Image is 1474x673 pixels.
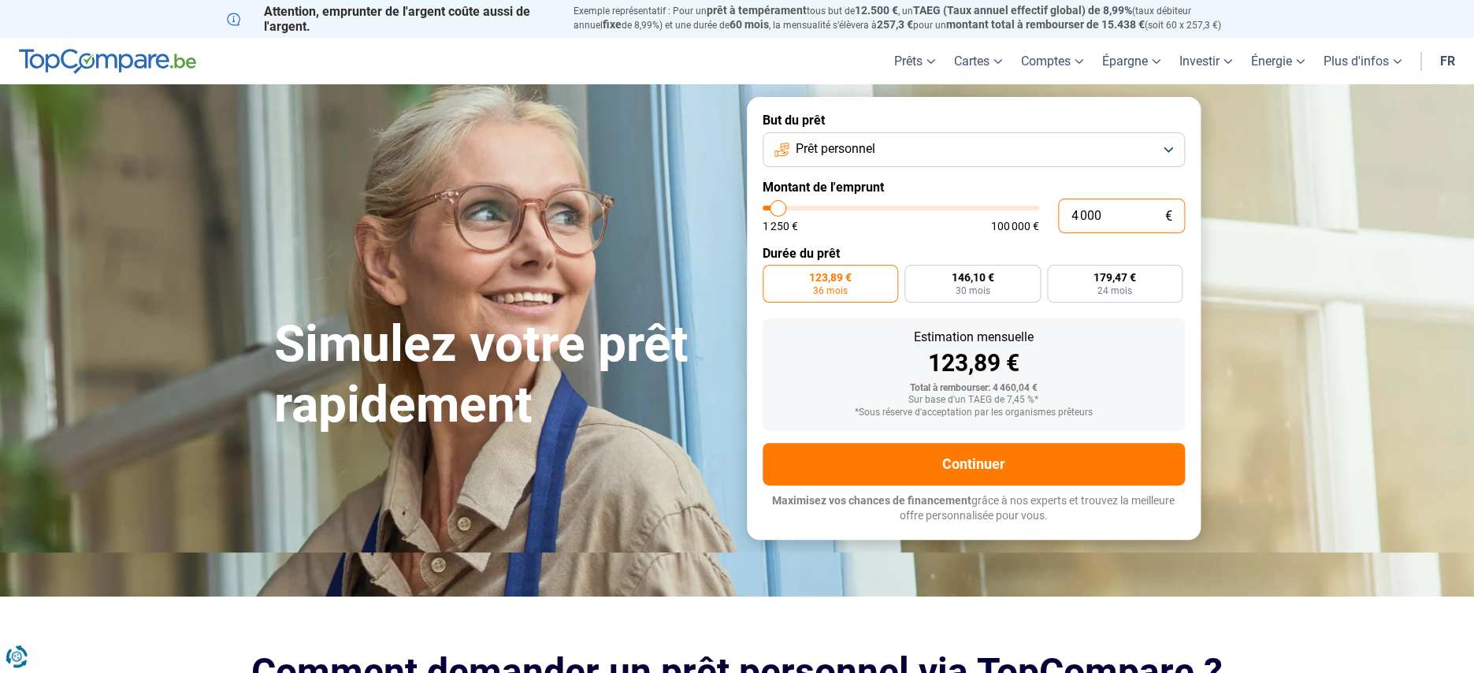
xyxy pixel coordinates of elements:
[19,49,196,74] img: TopCompare
[763,113,1185,128] label: But du prêt
[796,140,875,158] span: Prêt personnel
[1012,38,1093,84] a: Comptes
[1165,210,1172,223] span: €
[813,286,848,296] span: 36 mois
[227,4,555,34] p: Attention, emprunter de l'argent coûte aussi de l'argent.
[763,443,1185,485] button: Continuer
[763,493,1185,524] p: grâce à nos experts et trouvez la meilleure offre personnalisée pour vous.
[1314,38,1411,84] a: Plus d'infos
[946,18,1145,31] span: montant total à rembourser de 15.438 €
[775,395,1172,406] div: Sur base d'un TAEG de 7,45 %*
[763,132,1185,167] button: Prêt personnel
[707,4,807,17] span: prêt à tempérament
[913,4,1132,17] span: TAEG (Taux annuel effectif global) de 8,99%
[574,4,1248,32] p: Exemple représentatif : Pour un tous but de , un (taux débiteur annuel de 8,99%) et une durée de ...
[951,272,993,283] span: 146,10 €
[603,18,622,31] span: fixe
[1431,38,1465,84] a: fr
[775,407,1172,418] div: *Sous réserve d'acceptation par les organismes prêteurs
[877,18,913,31] span: 257,3 €
[775,351,1172,375] div: 123,89 €
[775,383,1172,394] div: Total à rembourser: 4 460,04 €
[945,38,1012,84] a: Cartes
[1093,272,1136,283] span: 179,47 €
[1093,38,1170,84] a: Épargne
[763,180,1185,195] label: Montant de l'emprunt
[1242,38,1314,84] a: Énergie
[991,221,1039,232] span: 100 000 €
[775,331,1172,344] div: Estimation mensuelle
[809,272,852,283] span: 123,89 €
[274,314,728,436] h1: Simulez votre prêt rapidement
[885,38,945,84] a: Prêts
[855,4,898,17] span: 12.500 €
[763,246,1185,261] label: Durée du prêt
[772,494,971,507] span: Maximisez vos chances de financement
[1170,38,1242,84] a: Investir
[763,221,798,232] span: 1 250 €
[1097,286,1132,296] span: 24 mois
[730,18,769,31] span: 60 mois
[955,286,989,296] span: 30 mois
